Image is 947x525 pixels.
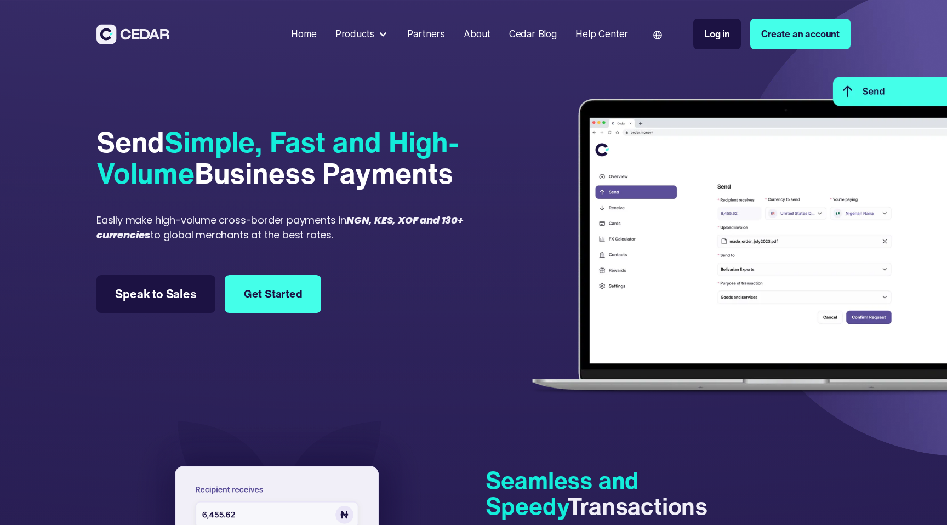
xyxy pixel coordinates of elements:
a: Help Center [571,21,633,47]
div: Help Center [575,27,628,41]
a: Home [287,21,321,47]
div: Home [291,27,316,41]
div: Products [335,27,375,41]
a: Get Started [225,275,321,313]
a: Speak to Sales [96,275,215,313]
div: Products [330,22,393,46]
h4: Transactions [486,467,851,519]
a: Create an account [750,19,851,49]
a: About [459,21,495,47]
a: Cedar Blog [504,21,561,47]
div: Partners [407,27,445,41]
a: Log in [693,19,741,49]
div: Log in [704,27,730,41]
em: NGN, KES, XOF and 130+ currencies [96,213,464,242]
span: Simple, Fast and High-Volume [96,121,459,194]
div: Send Business Payments [96,127,469,189]
div: About [464,27,490,41]
a: Partners [403,21,450,47]
div: Easily make high-volume cross-border payments in to global merchants at the best rates. [96,213,469,242]
img: world icon [653,31,662,39]
div: Cedar Blog [509,27,557,41]
span: Seamless and Speedy [486,463,640,523]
